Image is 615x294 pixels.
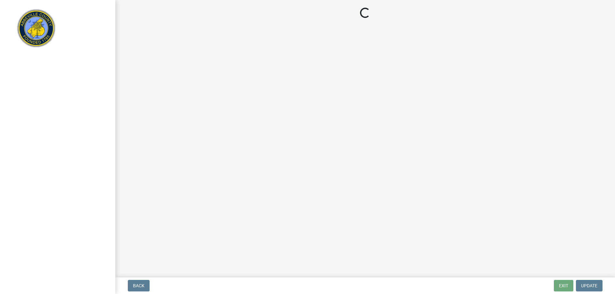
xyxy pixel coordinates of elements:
[554,280,573,291] button: Exit
[13,7,60,54] img: Abbeville County, South Carolina
[581,283,597,288] span: Update
[576,280,603,291] button: Update
[133,283,144,288] span: Back
[128,280,150,291] button: Back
